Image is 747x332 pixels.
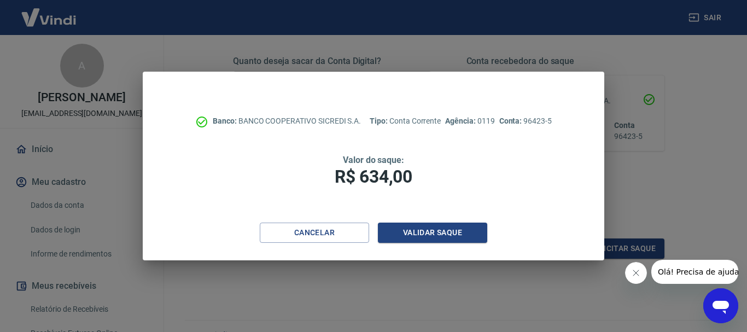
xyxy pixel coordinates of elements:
p: 96423-5 [499,115,552,127]
span: Olá! Precisa de ajuda? [7,8,92,16]
iframe: Botão para abrir a janela de mensagens [703,288,738,323]
button: Cancelar [260,223,369,243]
p: Conta Corrente [370,115,441,127]
span: Agência: [445,117,477,125]
button: Validar saque [378,223,487,243]
span: R$ 634,00 [335,166,412,187]
iframe: Fechar mensagem [625,262,647,284]
span: Conta: [499,117,524,125]
span: Tipo: [370,117,389,125]
p: BANCO COOPERATIVO SICREDI S.A. [213,115,361,127]
span: Banco: [213,117,238,125]
iframe: Mensagem da empresa [651,260,738,284]
p: 0119 [445,115,494,127]
span: Valor do saque: [343,155,404,165]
